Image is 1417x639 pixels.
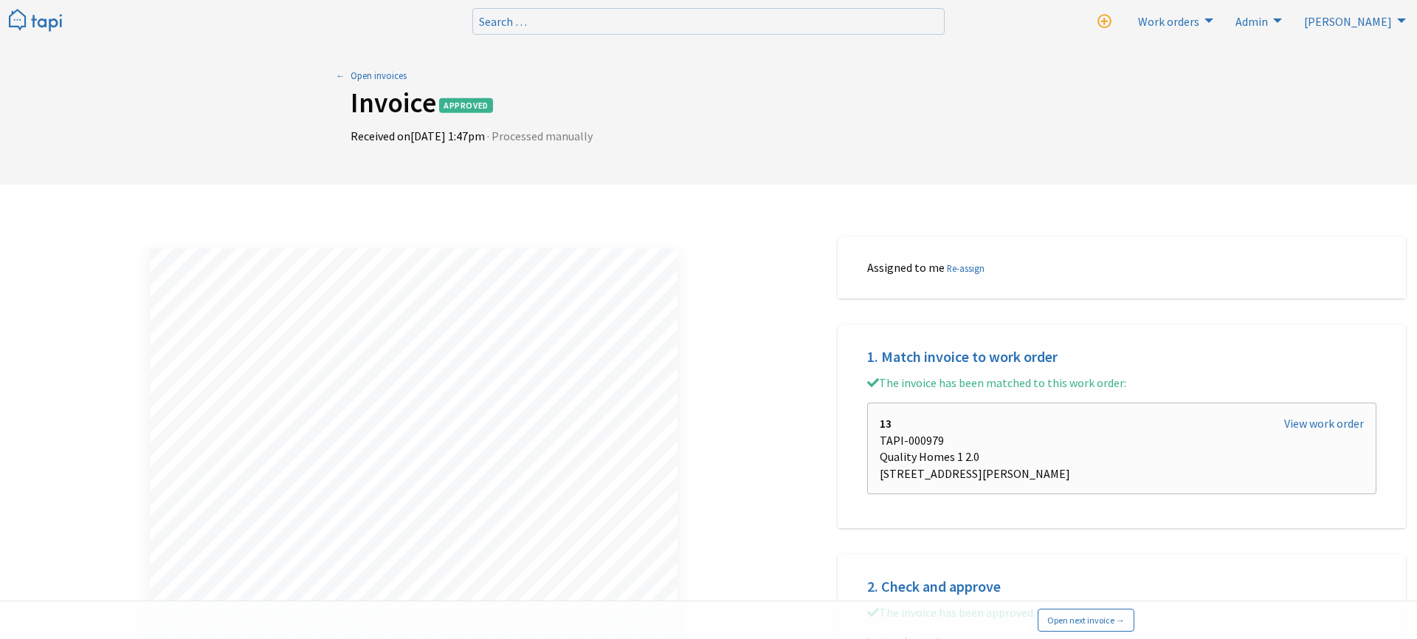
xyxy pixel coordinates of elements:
img: Tapi logo [9,9,62,33]
p: TAPI-000979 Quality Homes 1 2.0 [STREET_ADDRESS][PERSON_NAME] [880,415,1364,482]
span: 27/8/2025 at 1:47pm [410,129,485,143]
p: The invoice has been matched to this work order: [867,375,1376,391]
a: [PERSON_NAME] [1295,9,1410,33]
span: Admin [1235,14,1268,29]
span: Work orders [1138,14,1199,29]
a: Open next invoice → [1038,609,1134,632]
a: Re-assign [947,262,985,274]
li: Rebekah [1295,9,1410,33]
div: Assigned to me [838,236,1406,298]
strong: 13 [880,416,892,431]
span: Search … [479,14,527,29]
i: New work order [1097,15,1111,29]
a: Work orders [1129,9,1217,33]
a: View work order [1284,416,1364,431]
h3: 2. Check and approve [867,576,1376,597]
h3: 1. Match invoice to work order [867,346,1376,367]
p: Received on [351,128,1066,144]
h1: Invoice [351,86,1066,120]
span: Approved [439,98,493,113]
a: Open invoices [351,69,1066,83]
span: [PERSON_NAME] [1304,14,1392,29]
span: · Processed manually [487,129,593,143]
a: Admin [1227,9,1286,33]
